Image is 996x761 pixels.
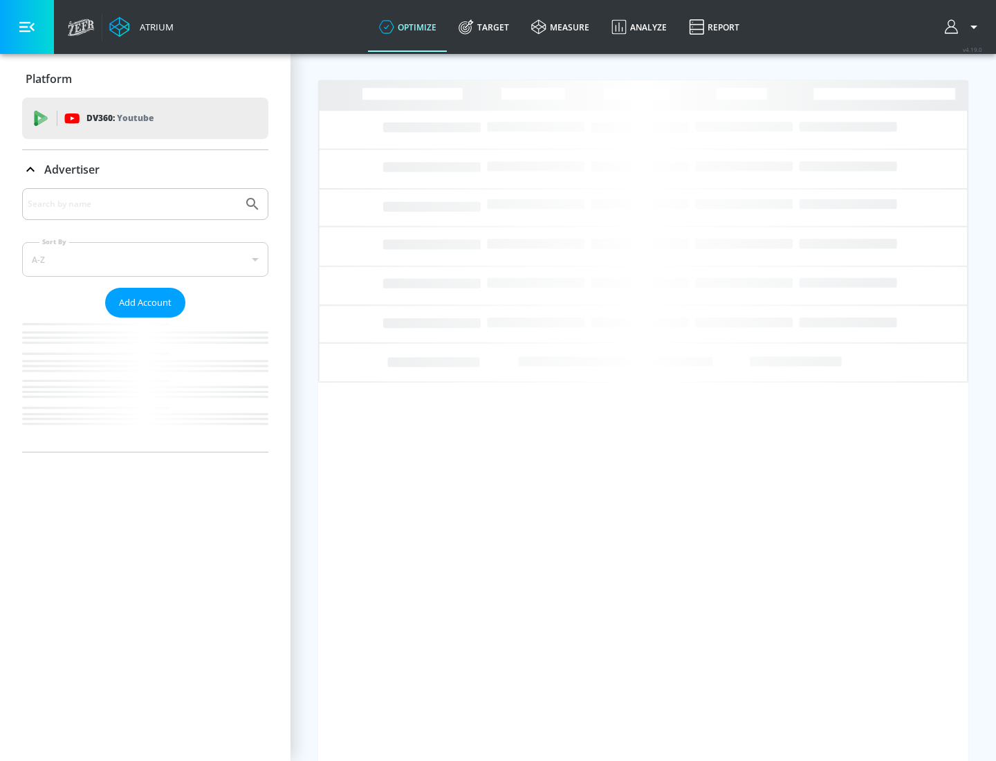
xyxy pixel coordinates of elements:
a: optimize [368,2,448,52]
a: Analyze [600,2,678,52]
p: DV360: [86,111,154,126]
span: Add Account [119,295,172,311]
span: v 4.19.0 [963,46,982,53]
nav: list of Advertiser [22,318,268,452]
div: Advertiser [22,150,268,189]
div: Platform [22,59,268,98]
p: Youtube [117,111,154,125]
a: measure [520,2,600,52]
a: Atrium [109,17,174,37]
div: A-Z [22,242,268,277]
div: Atrium [134,21,174,33]
div: Advertiser [22,188,268,452]
input: Search by name [28,195,237,213]
p: Platform [26,71,72,86]
button: Add Account [105,288,185,318]
a: Report [678,2,750,52]
label: Sort By [39,237,69,246]
a: Target [448,2,520,52]
div: DV360: Youtube [22,98,268,139]
p: Advertiser [44,162,100,177]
